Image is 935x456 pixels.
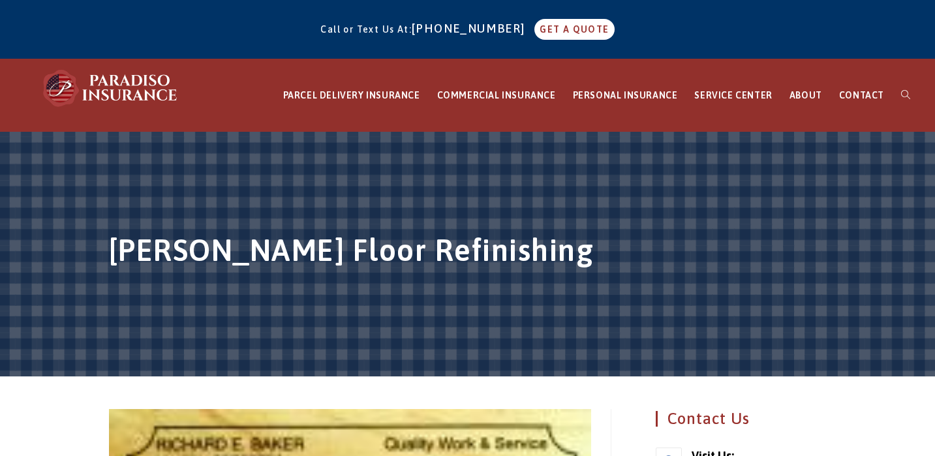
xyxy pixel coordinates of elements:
a: [PHONE_NUMBER] [412,22,532,35]
span: CONTACT [839,90,884,100]
h4: Contact Us [656,411,825,427]
a: GET A QUOTE [534,19,614,40]
a: PARCEL DELIVERY INSURANCE [275,59,429,132]
span: PARCEL DELIVERY INSURANCE [283,90,420,100]
a: SERVICE CENTER [686,59,780,132]
a: ABOUT [781,59,831,132]
a: CONTACT [831,59,893,132]
span: SERVICE CENTER [694,90,772,100]
span: PERSONAL INSURANCE [573,90,678,100]
img: Paradiso Insurance [39,68,183,108]
a: COMMERCIAL INSURANCE [429,59,564,132]
span: COMMERCIAL INSURANCE [437,90,556,100]
span: Call or Text Us At: [320,24,412,35]
a: PERSONAL INSURANCE [564,59,686,132]
span: ABOUT [789,90,822,100]
h1: [PERSON_NAME] Floor Refinishing [109,230,827,278]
